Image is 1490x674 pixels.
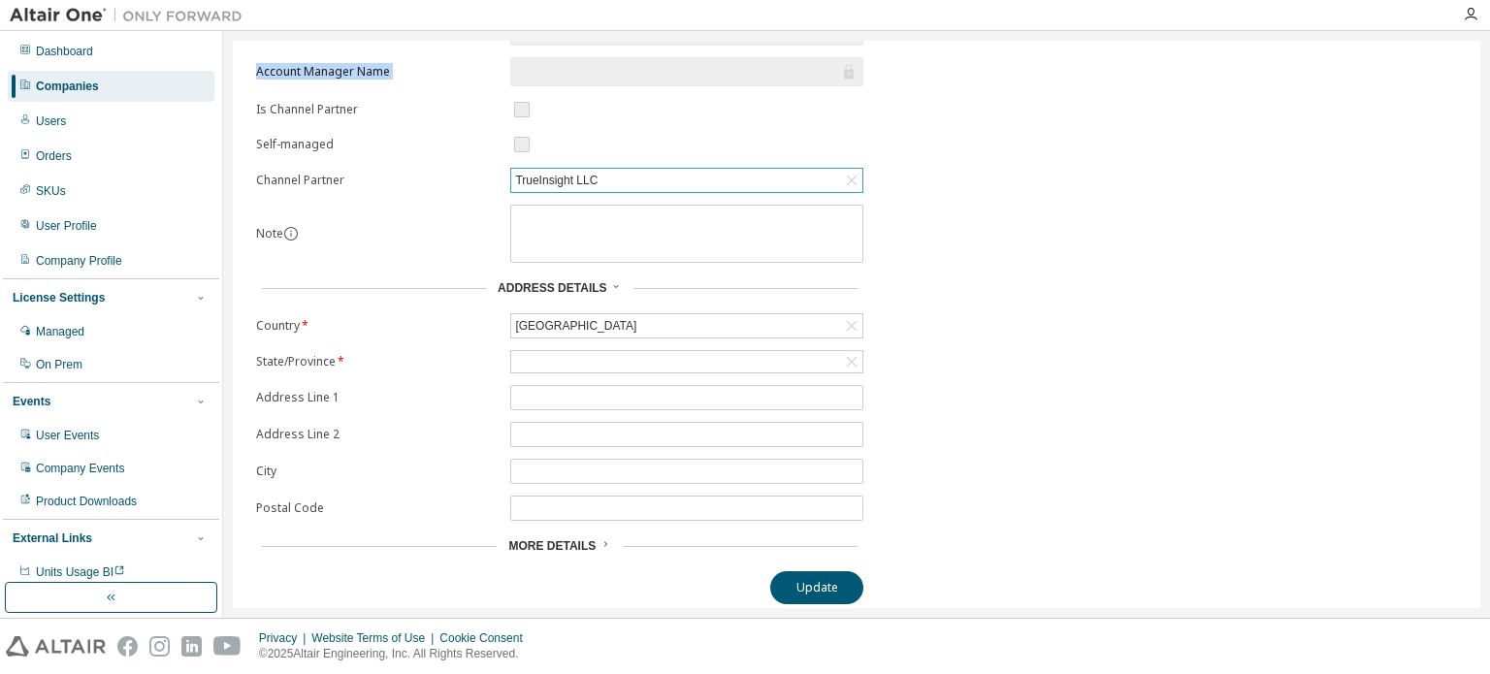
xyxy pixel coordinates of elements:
[256,318,499,334] label: Country
[256,137,499,152] label: Self-managed
[511,314,862,337] div: [GEOGRAPHIC_DATA]
[36,324,84,339] div: Managed
[256,102,499,117] label: Is Channel Partner
[36,253,122,269] div: Company Profile
[36,183,66,199] div: SKUs
[256,64,499,80] label: Account Manager Name
[36,113,66,129] div: Users
[213,636,242,657] img: youtube.svg
[512,170,600,191] div: TrueInsight LLC
[256,173,499,188] label: Channel Partner
[36,44,93,59] div: Dashboard
[36,565,125,579] span: Units Usage BI
[10,6,252,25] img: Altair One
[256,390,499,405] label: Address Line 1
[13,530,92,546] div: External Links
[181,636,202,657] img: linkedin.svg
[36,148,72,164] div: Orders
[36,428,99,443] div: User Events
[259,630,311,646] div: Privacy
[36,494,137,509] div: Product Downloads
[13,394,50,409] div: Events
[36,218,97,234] div: User Profile
[498,281,606,295] span: Address Details
[149,636,170,657] img: instagram.svg
[256,225,283,241] label: Note
[439,630,534,646] div: Cookie Consent
[283,226,299,241] button: information
[770,571,863,604] button: Update
[256,427,499,442] label: Address Line 2
[13,290,105,305] div: License Settings
[256,464,499,479] label: City
[117,636,138,657] img: facebook.svg
[511,169,862,192] div: TrueInsight LLC
[36,357,82,372] div: On Prem
[512,315,639,337] div: [GEOGRAPHIC_DATA]
[256,354,499,369] label: State/Province
[311,630,439,646] div: Website Terms of Use
[256,500,499,516] label: Postal Code
[6,636,106,657] img: altair_logo.svg
[36,79,99,94] div: Companies
[36,461,124,476] div: Company Events
[508,539,596,553] span: More Details
[259,646,534,662] p: © 2025 Altair Engineering, Inc. All Rights Reserved.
